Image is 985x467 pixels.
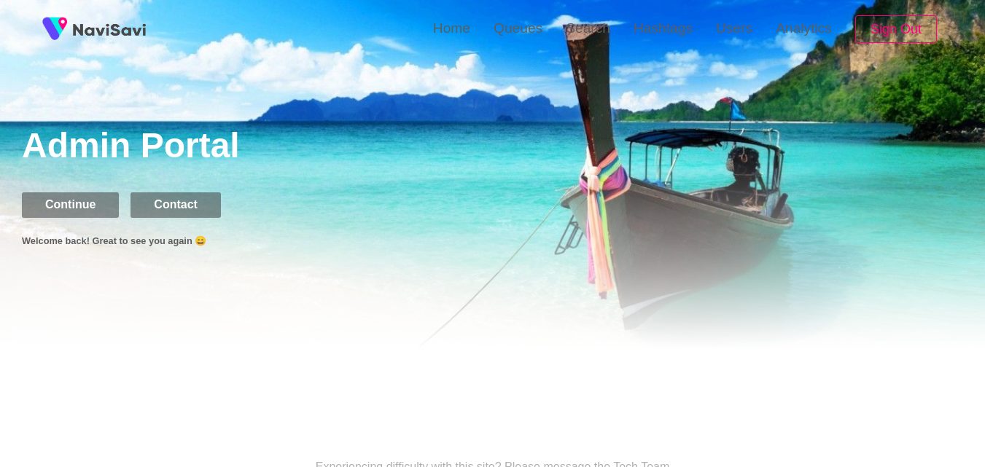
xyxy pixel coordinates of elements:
a: Continue [22,198,131,211]
button: Continue [22,192,119,217]
img: fireSpot [36,11,73,47]
img: fireSpot [73,22,146,36]
button: Sign Out [855,15,937,44]
button: Contact [131,192,221,217]
a: Contact [131,198,233,211]
h1: Admin Portal [22,125,985,169]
